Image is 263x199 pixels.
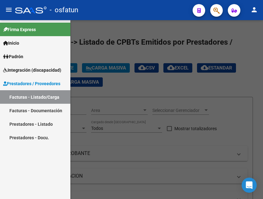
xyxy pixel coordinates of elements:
span: Padrón [3,53,23,60]
span: Integración (discapacidad) [3,67,61,74]
span: Firma Express [3,26,36,33]
div: Open Intercom Messenger [242,178,257,193]
span: Inicio [3,40,19,47]
span: Prestadores / Proveedores [3,80,60,87]
span: - osfatun [50,3,78,17]
mat-icon: person [250,6,258,14]
mat-icon: menu [5,6,13,14]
